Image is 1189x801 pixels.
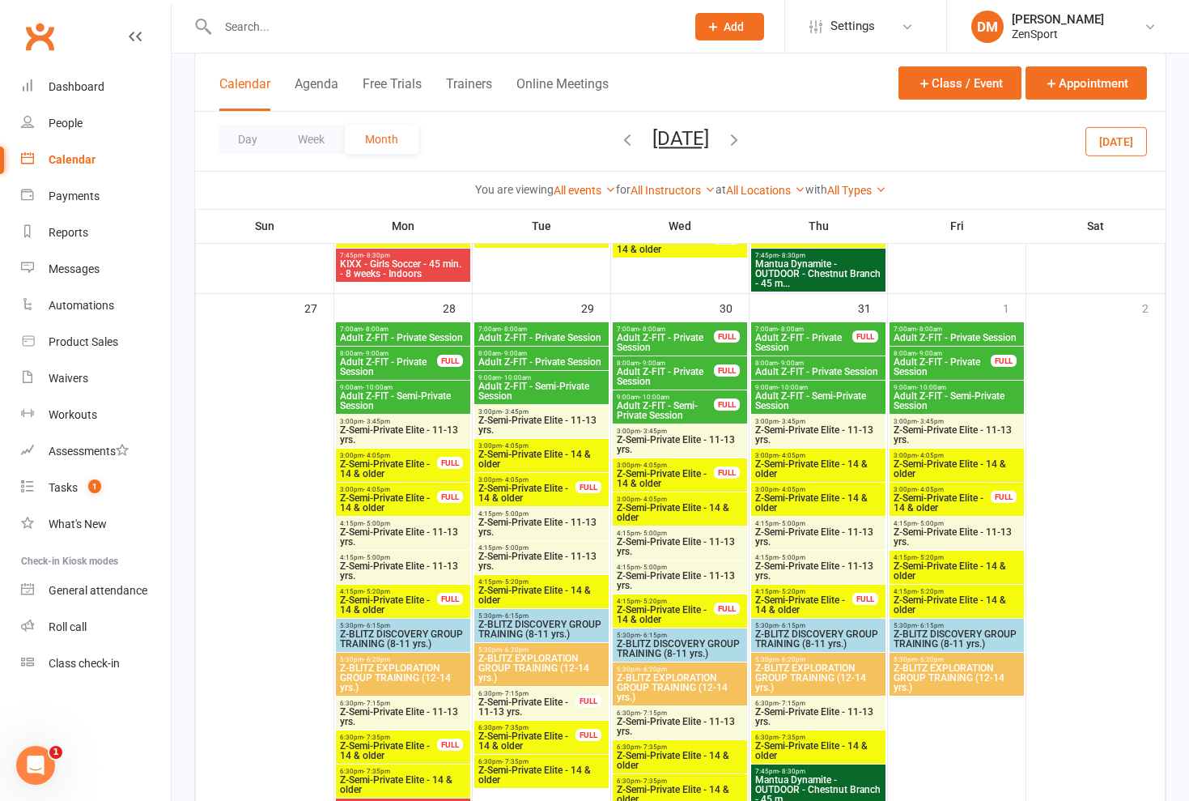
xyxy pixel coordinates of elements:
span: Z-Semi-Private Elite - 11-13 yrs. [339,425,467,445]
div: FULL [437,593,463,605]
span: Z-Semi-Private Elite - 11-13 yrs. [478,415,605,435]
span: 6:30pm [339,734,438,741]
span: 4:15pm [339,520,467,527]
button: Trainers [446,76,492,111]
span: - 7:35pm [502,758,529,765]
span: - 6:20pm [779,656,805,663]
span: 4:15pm [893,554,1021,561]
span: - 7:15pm [363,700,390,707]
span: - 9:00am [778,360,804,367]
span: Adult Z-FIT - Private Session [478,333,605,343]
span: 5:30pm [616,666,744,673]
div: Calendar [49,153,96,166]
span: Z-Semi-Private Elite - 14 & older [893,459,1021,479]
span: - 6:20pm [502,646,529,654]
span: 5:30pm [893,622,1021,629]
span: Z-Semi-Private Elite - 11-13 yrs. [893,527,1021,547]
a: Tasks 1 [21,470,171,506]
span: 4:15pm [616,564,744,571]
span: Z-BLITZ EXPLORATION GROUP TRAINING (12-14 yrs.) [478,654,605,683]
span: - 5:20pm [640,598,667,605]
div: Roll call [49,620,87,633]
div: Tasks [49,481,78,494]
span: Z-BLITZ EXPLORATION GROUP TRAINING (12-14 yrs.) [616,673,744,702]
span: - 6:15pm [502,612,529,620]
span: 9:00am [754,384,882,391]
a: Automations [21,288,171,324]
span: 7:45pm [339,252,467,259]
strong: You are viewing [475,183,554,196]
span: 3:00pm [339,452,438,459]
span: 6:30pm [478,758,605,765]
span: - 9:00am [363,350,389,357]
span: 3:00pm [893,418,1021,425]
span: Z-Semi-Private Elite - 11-13 yrs. [616,717,744,736]
strong: at [716,183,726,196]
span: Adult Z-FIT - Semi-Private Session [478,381,605,401]
span: 1 [49,746,62,759]
div: FULL [714,467,740,479]
span: - 7:35pm [502,724,529,731]
a: Assessments [21,433,171,470]
span: - 5:20pm [917,588,944,595]
span: - 8:30pm [363,252,390,259]
span: Z-Semi-Private Elite - 14 & older [893,595,1021,615]
span: 5:30pm [754,656,882,663]
span: - 9:00am [916,350,942,357]
div: Assessments [49,445,129,458]
span: 4:15pm [754,554,882,561]
span: 9:00am [893,384,1021,391]
div: FULL [575,729,601,741]
button: Free Trials [363,76,422,111]
span: - 4:05pm [363,486,390,493]
span: - 10:00am [501,374,531,381]
span: - 4:05pm [917,486,944,493]
span: Z-Semi-Private Elite - 14 & older [339,459,438,479]
span: 7:00am [893,326,1021,333]
div: 30 [720,294,749,321]
span: 6:30pm [616,743,744,751]
span: Z-Semi-Private Elite - 11-13 yrs. [754,707,882,726]
span: Add [724,20,744,33]
span: - 6:15pm [363,622,390,629]
span: Adult Z-FIT - Semi-Private Session [893,391,1021,411]
span: 5:30pm [478,646,605,654]
span: Z-BLITZ DISCOVERY GROUP TRAINING (8-11 yrs.) [478,620,605,639]
span: 4:15pm [754,520,882,527]
span: 4:15pm [478,544,605,552]
span: - 6:20pm [640,666,667,673]
span: 3:00pm [339,486,438,493]
span: Mantua Dynamite - OUTDOOR - Chestnut Branch - 45 m... [754,259,882,288]
div: FULL [714,364,740,377]
span: Z-BLITZ DISCOVERY GROUP TRAINING (8-11 yrs.) [893,629,1021,649]
span: Z-Semi-Private Elite - 14 & older [616,503,744,522]
a: Product Sales [21,324,171,360]
span: 3:00pm [616,462,715,469]
a: All Locations [726,184,805,197]
div: FULL [714,398,740,411]
span: Z-Semi-Private Elite - 11-13 yrs. [478,518,605,537]
span: Adult Z-FIT - Private Session [616,333,715,352]
span: - 8:00am [778,326,804,333]
span: Adult Z-FIT - Semi-Private Session [754,391,882,411]
a: General attendance kiosk mode [21,573,171,609]
span: Adult Z-FIT - Private Session [339,333,467,343]
span: - 5:20pm [502,578,529,586]
span: Z-Semi-Private Elite - 14 & older [339,741,438,761]
span: Z-Semi-Private Elite - 14 & older [478,731,576,751]
span: 6:30pm [478,724,576,731]
span: 1 [88,479,101,493]
span: 3:00pm [478,442,605,449]
span: 6:30pm [754,734,882,741]
span: - 7:35pm [640,743,667,751]
span: - 4:05pm [640,496,667,503]
span: - 4:05pm [640,462,667,469]
button: Week [278,125,345,154]
span: 7:00am [478,326,605,333]
span: Z-Semi-Private Elite - 11-13 yrs. [339,527,467,547]
span: - 7:15pm [640,709,667,717]
span: - 6:15pm [640,632,667,639]
span: - 5:00pm [502,544,529,552]
span: Z-Semi-Private Elite - 14 & older [616,751,744,770]
span: Z-Semi-Private Elite - 11-13 yrs. [754,527,882,547]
